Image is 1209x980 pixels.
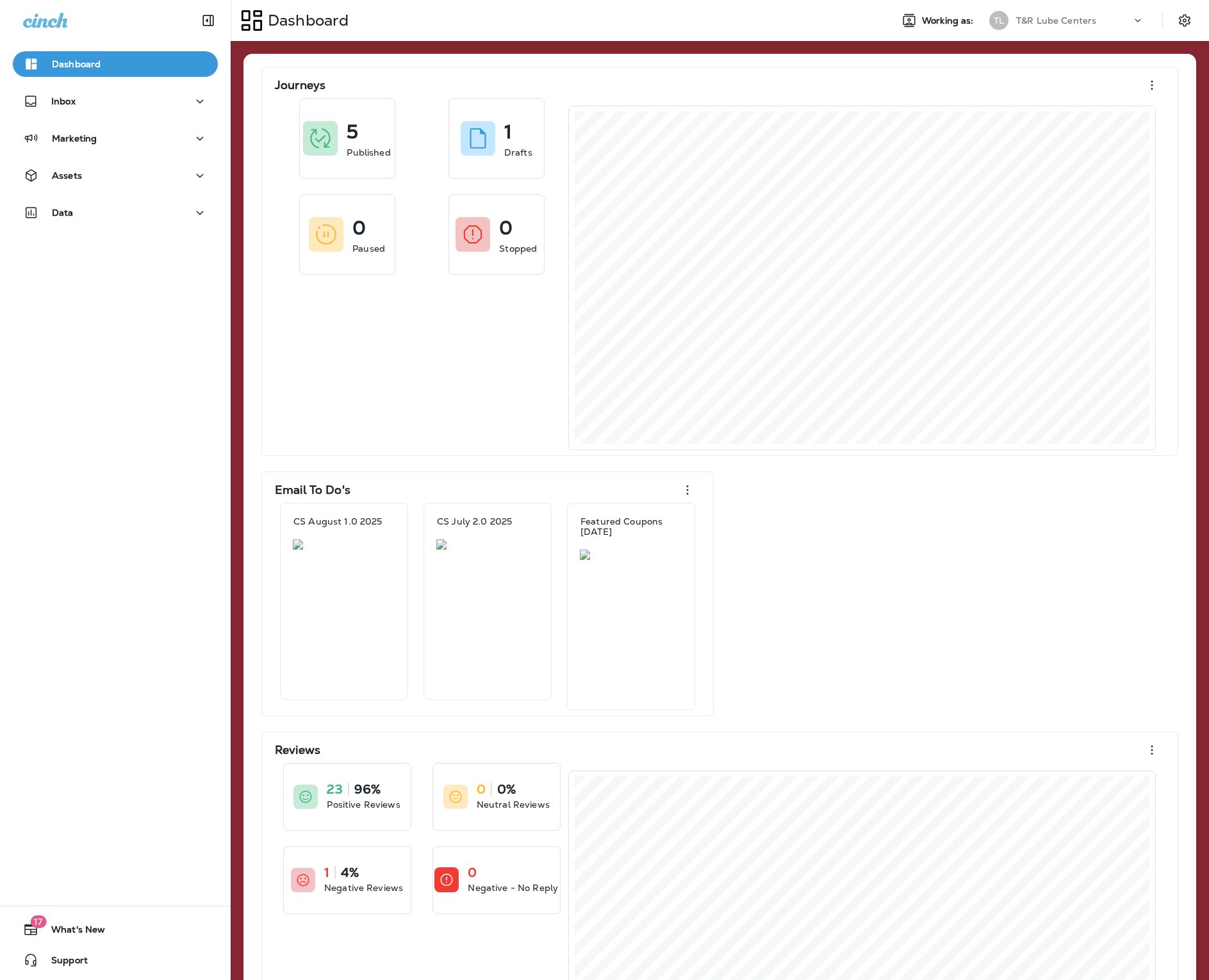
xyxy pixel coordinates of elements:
p: Marketing [52,133,97,143]
p: 0 [352,222,366,234]
button: Marketing [13,126,218,151]
p: Dashboard [52,59,101,69]
p: 1 [324,866,329,879]
p: Dashboard [263,11,349,30]
p: 4% [341,866,359,879]
button: Dashboard [13,51,218,77]
p: 0% [497,783,516,796]
div: TL [989,11,1008,30]
p: Reviews [275,744,320,756]
span: What's New [38,924,105,940]
p: Journeys [275,79,325,92]
p: T&R Lube Centers [1016,15,1096,26]
p: CS July 2.0 2025 [437,516,512,527]
button: Inbox [13,88,218,114]
p: Stopped [499,242,537,255]
span: 17 [30,915,46,928]
p: CS August 1.0 2025 [293,516,382,527]
p: Featured Coupons [DATE] [580,516,682,537]
button: Settings [1173,9,1196,32]
p: Published [347,146,390,159]
p: Neutral Reviews [477,798,550,811]
p: 0 [499,222,513,234]
p: Assets [52,170,82,181]
img: 9b355d6a-2a92-4a7c-bc2b-20c34a4eb33c.jpg [293,539,395,550]
img: b6bd8be3-ee9d-4064-941b-46dbe3e2f30f.jpg [580,550,682,560]
p: Inbox [51,96,76,106]
img: dd966b52-82f9-432f-b4e1-3c358af2eef4.jpg [436,539,539,550]
p: 23 [327,783,342,796]
p: 96% [354,783,381,796]
p: 1 [504,126,512,138]
p: Drafts [504,146,532,159]
button: Support [13,947,218,973]
button: Assets [13,163,218,188]
button: 17What's New [13,917,218,942]
span: Support [38,955,88,970]
button: Collapse Sidebar [190,8,226,33]
p: 0 [477,783,486,796]
p: Positive Reviews [327,798,400,811]
p: Negative - No Reply [468,881,558,894]
p: 5 [347,126,358,138]
span: Working as: [922,15,976,26]
p: Paused [352,242,385,255]
p: 0 [468,866,477,879]
button: Data [13,200,218,225]
p: Negative Reviews [324,881,403,894]
p: Email To Do's [275,484,350,496]
p: Data [52,208,74,218]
